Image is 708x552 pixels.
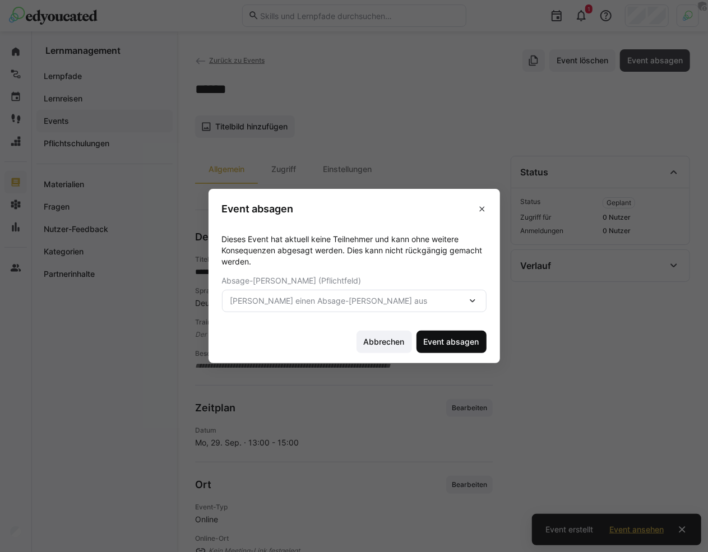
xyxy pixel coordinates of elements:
[222,202,294,215] h3: Event absagen
[222,276,362,285] span: Absage-[PERSON_NAME] (Pflichtfeld)
[417,331,487,353] button: Event absagen
[362,336,406,347] span: Abbrechen
[422,336,481,347] span: Event absagen
[230,295,467,307] span: [PERSON_NAME] einen Absage-[PERSON_NAME] aus
[222,234,487,267] span: Dieses Event hat aktuell keine Teilnehmer und kann ohne weitere Konsequenzen abgesagt werden. Die...
[357,331,412,353] button: Abbrechen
